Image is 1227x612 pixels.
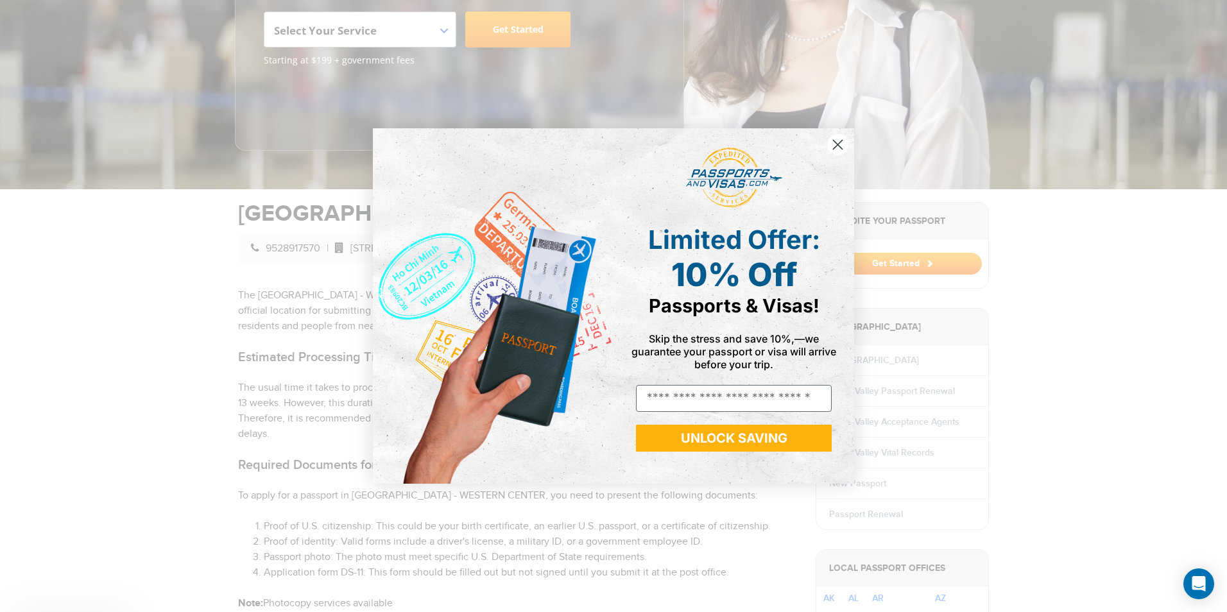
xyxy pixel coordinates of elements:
[827,133,849,156] button: Close dialog
[1183,568,1214,599] div: Open Intercom Messenger
[373,128,613,483] img: de9cda0d-0715-46ca-9a25-073762a91ba7.png
[648,224,820,255] span: Limited Offer:
[636,425,832,452] button: UNLOCK SAVING
[649,294,819,317] span: Passports & Visas!
[671,255,797,294] span: 10% Off
[631,332,836,371] span: Skip the stress and save 10%,—we guarantee your passport or visa will arrive before your trip.
[686,148,782,208] img: passports and visas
